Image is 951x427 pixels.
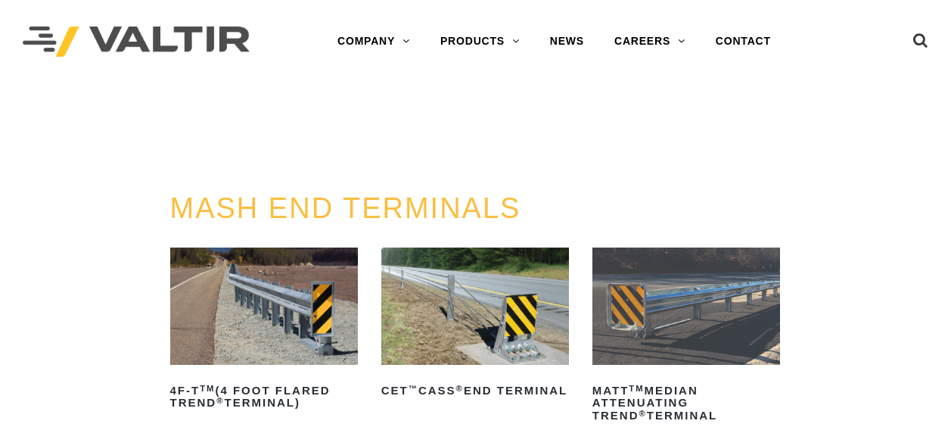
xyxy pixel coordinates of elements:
a: CAREERS [599,26,701,57]
a: PRODUCTS [425,26,535,57]
sup: ® [456,384,464,393]
sup: ™ [409,384,418,393]
sup: TM [200,384,215,393]
h2: CET CASS End Terminal [381,379,569,403]
a: CONTACT [701,26,786,57]
a: 4F-TTM(4 Foot Flared TREND®Terminal) [170,248,358,415]
a: COMPANY [322,26,425,57]
h2: 4F-T (4 Foot Flared TREND Terminal) [170,379,358,415]
a: CET™CASS®End Terminal [381,248,569,403]
sup: ® [216,396,224,405]
a: NEWS [535,26,599,57]
sup: ® [639,409,646,418]
img: Valtir [23,26,250,58]
a: MASH END TERMINALS [170,192,521,224]
sup: TM [629,384,644,393]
